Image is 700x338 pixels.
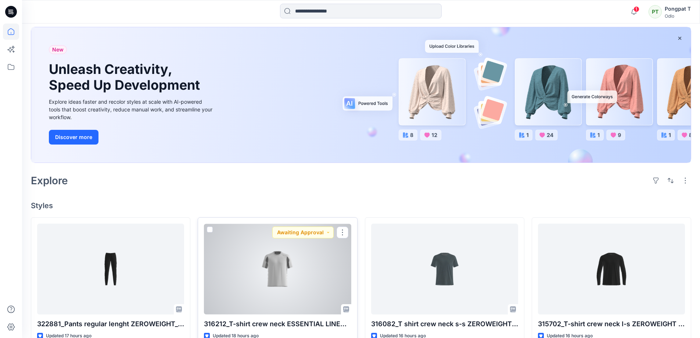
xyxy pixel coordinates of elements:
h2: Explore [31,175,68,186]
p: 316212_T-shirt crew neck ESSENTIAL LINENCOOL_EP_YPT [204,319,351,329]
a: 322881_Pants regular lenght ZEROWEIGHT_SMS_3D [37,224,184,314]
a: 315702_T-shirt crew neck l-s ZEROWEIGHT CHILL-TEC_SMS_3D [538,224,685,314]
p: 316082_T shirt crew neck s-s ZEROWEIGHT ENGINEERED CHILL-TEC_SMS_3D [371,319,518,329]
h4: Styles [31,201,691,210]
a: Discover more [49,130,214,145]
p: 322881_Pants regular lenght ZEROWEIGHT_SMS_3D [37,319,184,329]
h1: Unleash Creativity, Speed Up Development [49,61,203,93]
a: 316082_T shirt crew neck s-s ZEROWEIGHT ENGINEERED CHILL-TEC_SMS_3D [371,224,518,314]
div: Explore ideas faster and recolor styles at scale with AI-powered tools that boost creativity, red... [49,98,214,121]
span: 1 [633,6,639,12]
a: 316212_T-shirt crew neck ESSENTIAL LINENCOOL_EP_YPT [204,224,351,314]
div: PT [649,5,662,18]
p: 315702_T-shirt crew neck l-s ZEROWEIGHT CHILL-TEC_SMS_3D [538,319,685,329]
span: New [52,45,64,54]
button: Discover more [49,130,98,145]
div: Odlo [665,13,691,19]
div: Pongpat T [665,4,691,13]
